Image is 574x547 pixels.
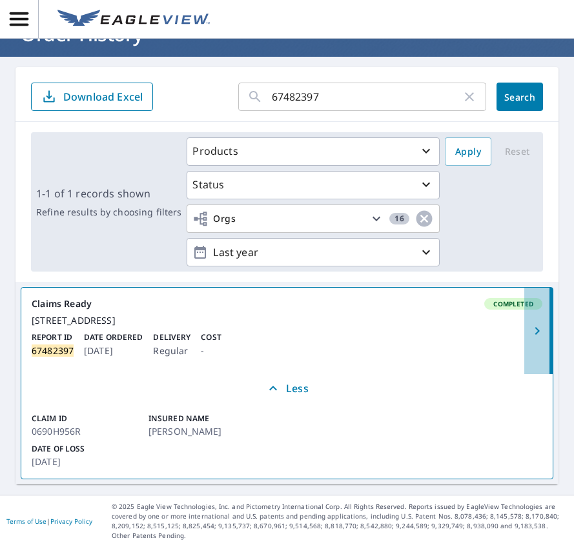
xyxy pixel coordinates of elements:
[50,517,92,526] a: Privacy Policy
[84,332,143,343] p: Date Ordered
[149,413,260,424] p: Insured Name
[187,137,440,166] button: Products
[32,298,542,310] div: Claims Ready
[21,374,553,403] button: Less
[32,332,74,343] p: Report ID
[31,83,153,111] button: Download Excel
[32,344,74,357] mark: 67482397
[6,517,46,526] a: Terms of Use
[486,299,541,308] span: Completed
[84,343,143,359] p: [DATE]
[153,332,190,343] p: Delivery
[265,381,309,396] p: Less
[6,517,92,525] p: |
[208,241,418,264] p: Last year
[455,144,481,160] span: Apply
[153,343,190,359] p: Regular
[192,143,238,159] p: Products
[201,343,221,359] p: -
[32,315,542,326] div: [STREET_ADDRESS]
[187,204,440,233] button: Orgs16
[192,177,224,192] p: Status
[272,79,462,115] input: Address, Report #, Claim ID, etc.
[149,424,260,438] p: [PERSON_NAME]
[497,83,543,111] button: Search
[112,502,568,541] p: © 2025 Eagle View Technologies, Inc. and Pictometry International Corp. All Rights Reserved. Repo...
[32,413,143,424] p: Claim ID
[192,211,236,227] span: Orgs
[389,214,409,223] span: 16
[63,90,143,104] p: Download Excel
[32,443,143,455] p: Date of Loss
[201,332,221,343] p: Cost
[507,91,533,103] span: Search
[36,186,181,201] p: 1-1 of 1 records shown
[32,455,143,468] p: [DATE]
[187,171,440,199] button: Status
[187,238,440,266] button: Last year
[32,424,143,438] p: 0690H956R
[57,10,210,29] img: EV Logo
[445,137,491,166] button: Apply
[21,288,553,374] a: Claims ReadyCompleted[STREET_ADDRESS]Report ID67482397Date Ordered[DATE]DeliveryRegularCost-
[36,206,181,218] p: Refine results by choosing filters
[50,2,218,37] a: EV Logo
